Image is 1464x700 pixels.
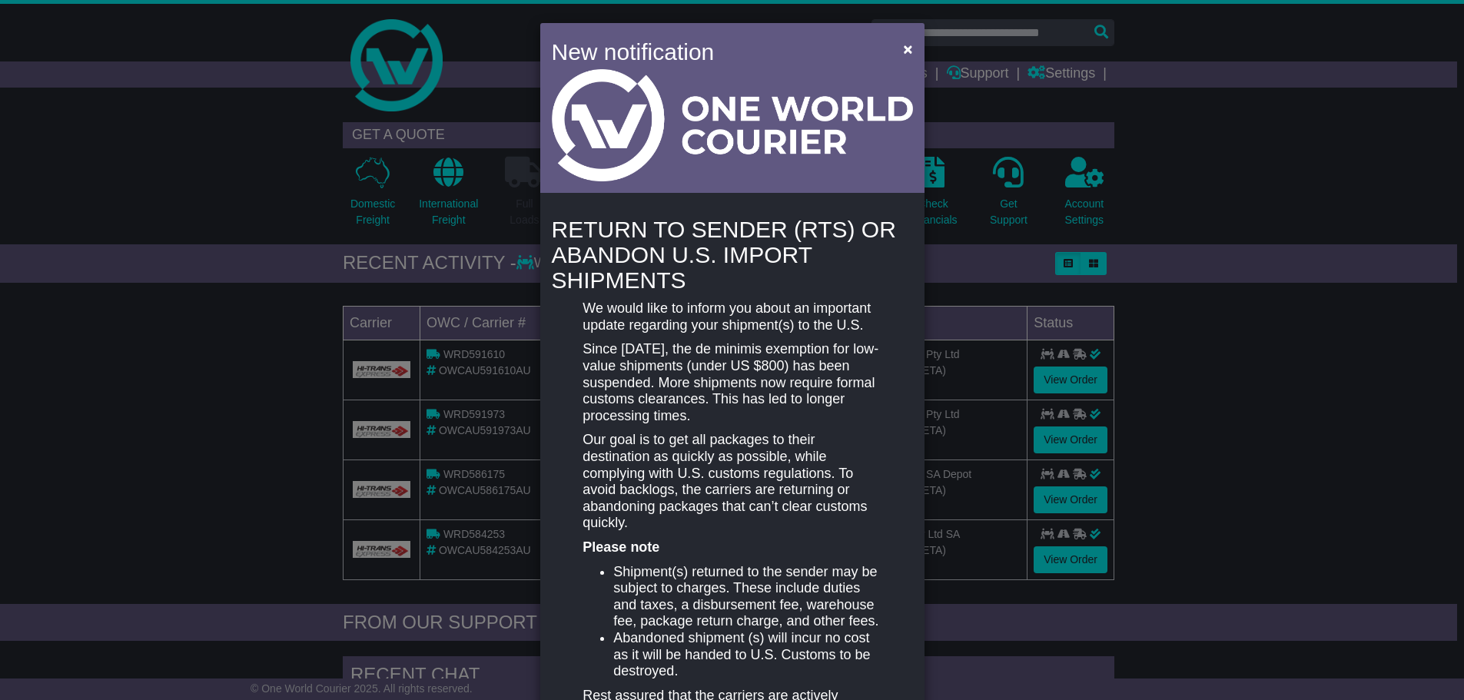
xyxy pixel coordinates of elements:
[613,564,881,630] li: Shipment(s) returned to the sender may be subject to charges. These include duties and taxes, a d...
[583,539,659,555] strong: Please note
[583,300,881,333] p: We would like to inform you about an important update regarding your shipment(s) to the U.S.
[552,69,913,181] img: Light
[613,630,881,680] li: Abandoned shipment (s) will incur no cost as it will be handed to U.S. Customs to be destroyed.
[552,217,913,293] h4: RETURN TO SENDER (RTS) OR ABANDON U.S. IMPORT SHIPMENTS
[583,341,881,424] p: Since [DATE], the de minimis exemption for low-value shipments (under US $800) has been suspended...
[552,35,881,69] h4: New notification
[895,33,920,65] button: Close
[903,40,912,58] span: ×
[583,432,881,532] p: Our goal is to get all packages to their destination as quickly as possible, while complying with...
